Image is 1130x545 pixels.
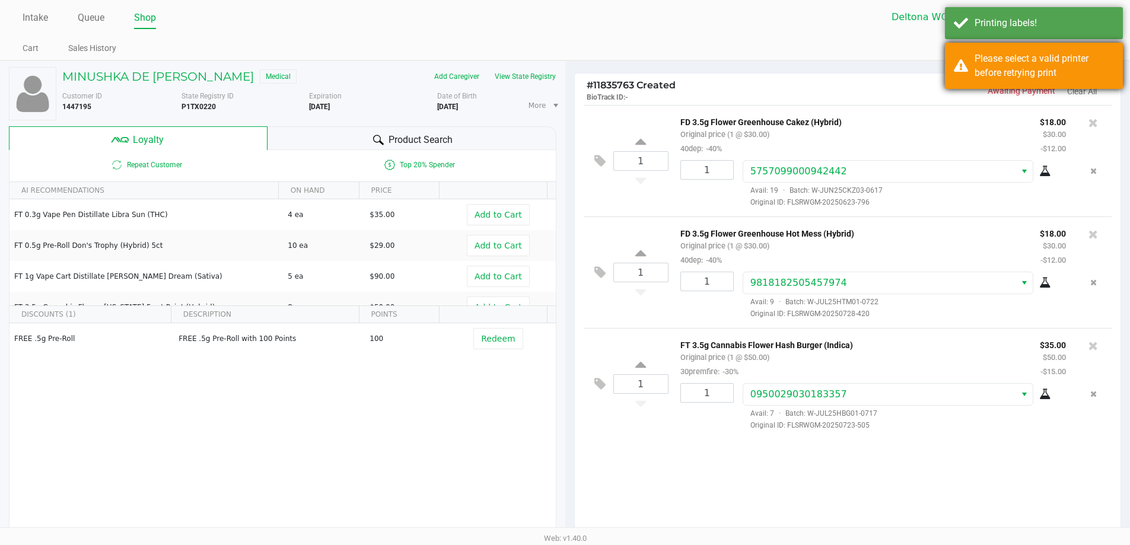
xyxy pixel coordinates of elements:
[892,10,1007,24] span: Deltona WC
[171,306,359,323] th: DESCRIPTION
[182,103,216,111] b: P1TX0220
[9,306,556,502] div: Data table
[173,323,364,354] td: FREE .5g Pre-Roll with 100 Points
[1040,226,1066,238] p: $18.00
[1014,7,1032,28] button: Select
[975,16,1114,30] div: Printing labels!
[680,226,1022,238] p: FD 3.5g Flower Greenhouse Hot Mess (Hybrid)
[437,92,477,100] span: Date of Birth
[9,182,278,199] th: AI RECOMMENDATIONS
[1016,161,1033,182] button: Select
[778,186,790,195] span: ·
[1040,144,1066,153] small: -$12.00
[467,266,530,287] button: Add to Cart
[680,367,739,376] small: 30premfire:
[182,92,234,100] span: State Registry ID
[282,158,555,172] span: Top 20% Spender
[481,334,515,343] span: Redeem
[9,323,173,354] td: FREE .5g Pre-Roll
[743,420,1066,431] span: Original ID: FLSRWGM-20250723-505
[1086,272,1102,294] button: Remove the package from the orderLine
[1040,367,1066,376] small: -$15.00
[467,235,530,256] button: Add to Cart
[743,409,877,417] span: Avail: 7 Batch: W-JUL25HBG01-0717
[1016,384,1033,405] button: Select
[62,103,91,111] b: 1447195
[1086,160,1102,182] button: Remove the package from the orderLine
[680,130,769,139] small: Original price (1 @ $30.00)
[720,367,739,376] span: -30%
[278,182,359,199] th: ON HAND
[260,69,297,84] span: Medical
[282,292,364,323] td: 8 ea
[9,158,282,172] span: Repeat Customer
[23,41,39,56] a: Cart
[9,261,282,292] td: FT 1g Vape Cart Distillate [PERSON_NAME] Dream (Sativa)
[437,103,458,111] b: [DATE]
[370,241,394,250] span: $29.00
[680,241,769,250] small: Original price (1 @ $30.00)
[473,328,523,349] button: Redeem
[774,409,785,417] span: ·
[9,199,282,230] td: FT 0.3g Vape Pen Distillate Libra Sun (THC)
[370,272,394,281] span: $90.00
[625,93,628,101] span: -
[680,353,769,362] small: Original price (1 @ $50.00)
[743,308,1066,319] span: Original ID: FLSRWGM-20250728-420
[1043,241,1066,250] small: $30.00
[78,9,104,26] a: Queue
[282,199,364,230] td: 4 ea
[475,241,522,250] span: Add to Cart
[487,67,556,86] button: View State Registry
[587,79,676,91] span: 11835763 Created
[359,306,440,323] th: POINTS
[680,144,722,153] small: 40dep:
[370,211,394,219] span: $35.00
[1040,256,1066,264] small: -$12.00
[359,182,440,199] th: PRICE
[544,534,587,543] span: Web: v1.40.0
[1043,130,1066,139] small: $30.00
[743,298,878,306] span: Avail: 9 Batch: W-JUL25HTM01-0722
[9,182,556,305] div: Data table
[9,306,171,323] th: DISCOUNTS (1)
[1039,42,1069,56] button: Logout
[703,144,722,153] span: -40%
[1067,85,1097,98] button: Clear All
[743,186,883,195] span: Avail: 19 Batch: W-JUN25CKZ03-0617
[282,261,364,292] td: 5 ea
[703,256,722,264] span: -40%
[529,100,546,111] span: More
[364,323,446,354] td: 100
[475,272,522,281] span: Add to Cart
[966,42,1020,56] button: Open Drawer
[309,92,342,100] span: Expiration
[475,302,522,312] span: Add to Cart
[389,133,453,147] span: Product Search
[467,204,530,225] button: Add to Cart
[68,41,116,56] a: Sales History
[1040,337,1066,350] p: $35.00
[9,292,282,323] td: FT 3.5g Cannabis Flower [US_STATE] Frost Point (Hybrid)
[62,69,254,84] h5: MINUSHKA DE [PERSON_NAME]
[743,197,1066,208] span: Original ID: FLSRWGM-20250623-796
[975,52,1114,80] div: Please select a valid printer before retrying print
[750,388,847,400] span: 0950029030183357
[680,114,1022,127] p: FD 3.5g Flower Greenhouse Cakez (Hybrid)
[110,158,124,172] inline-svg: Is repeat customer
[680,337,1022,350] p: FT 3.5g Cannabis Flower Hash Burger (Indica)
[587,79,593,91] span: #
[62,92,102,100] span: Customer ID
[370,303,394,311] span: $50.00
[282,230,364,261] td: 10 ea
[848,85,1055,97] p: Awaiting Payment
[383,158,397,172] inline-svg: Is a top 20% spender
[9,230,282,261] td: FT 0.5g Pre-Roll Don's Trophy (Hybrid) 5ct
[774,298,785,306] span: ·
[750,165,847,177] span: 5757099000942442
[750,277,847,288] span: 9818182505457974
[587,93,625,101] span: BioTrack ID:
[524,95,561,116] li: More
[1086,383,1102,405] button: Remove the package from the orderLine
[475,210,522,219] span: Add to Cart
